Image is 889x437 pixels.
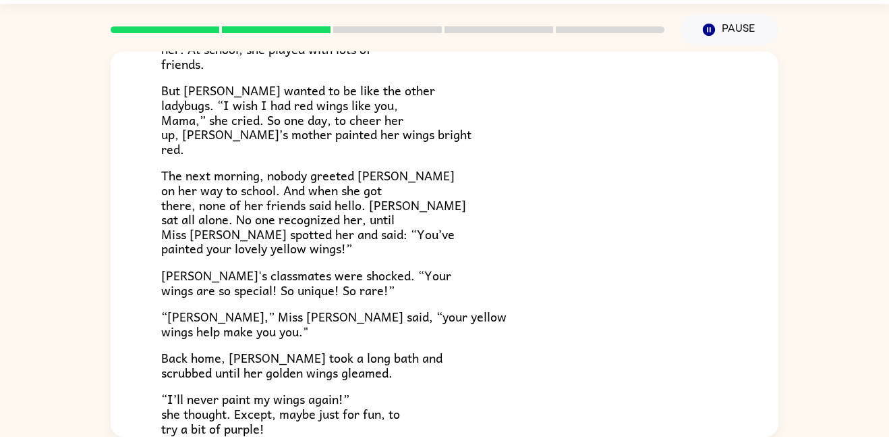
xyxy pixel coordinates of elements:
span: [PERSON_NAME]'s classmates were shocked. “Your wings are so special! So unique! So rare!” [161,265,451,300]
button: Pause [681,14,778,45]
span: The next morning, nobody greeted [PERSON_NAME] on her way to school. And when she got there, none... [161,165,466,258]
span: “[PERSON_NAME],” Miss [PERSON_NAME] said, “your yellow wings help make you you." [161,307,507,341]
span: But [PERSON_NAME] wanted to be like the other ladybugs. “I wish I had red wings like you, Mama,” ... [161,80,471,158]
span: Back home, [PERSON_NAME] took a long bath and scrubbed until her golden wings gleamed. [161,348,442,382]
